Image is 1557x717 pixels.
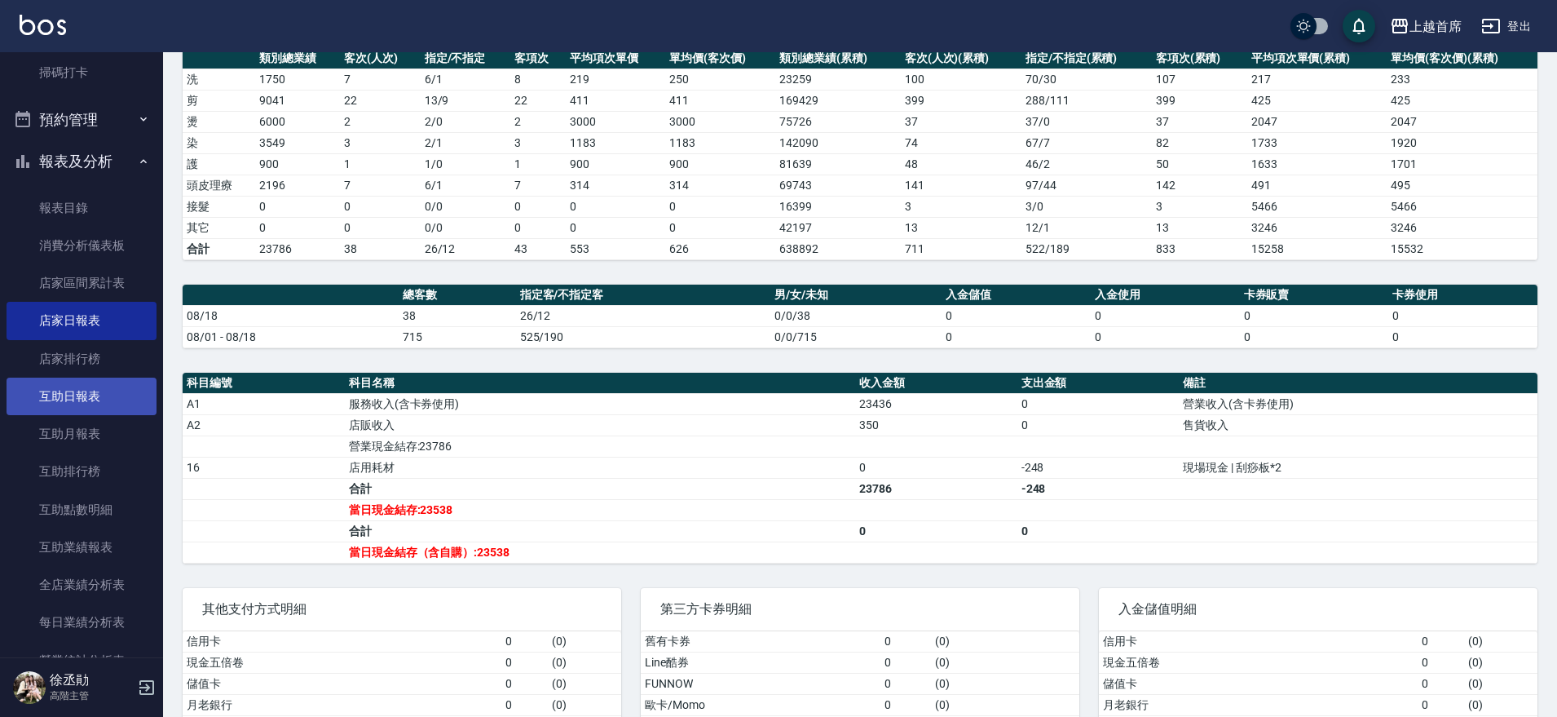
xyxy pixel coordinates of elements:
td: 0 [1017,414,1180,436]
a: 消費分析儀表板 [7,227,157,264]
td: 23786 [855,478,1017,499]
th: 平均項次單價 [566,48,665,69]
td: 0 [1091,326,1240,347]
td: 3549 [255,132,340,153]
td: 82 [1152,132,1247,153]
td: 900 [255,153,340,175]
th: 客次(人次) [340,48,421,69]
td: 0 [880,652,932,673]
td: ( 0 ) [931,694,1078,715]
table: a dense table [183,48,1537,260]
button: 登出 [1475,11,1537,42]
td: 900 [566,153,665,175]
td: 2047 [1247,111,1387,132]
td: -248 [1017,478,1180,499]
th: 總客數 [399,285,516,306]
td: ( 0 ) [931,673,1078,694]
span: 第三方卡券明細 [660,601,1060,617]
td: 38 [399,305,516,326]
td: 3 [510,132,566,153]
td: 219 [566,69,665,90]
td: 0 [1418,694,1465,715]
td: 歐卡/Momo [641,694,880,715]
td: 合計 [345,520,855,542]
td: 107 [1152,69,1247,90]
td: 0 [566,196,665,217]
td: 1750 [255,69,340,90]
td: 儲值卡 [1099,673,1418,694]
span: 入金儲值明細 [1118,601,1518,617]
table: a dense table [183,285,1537,348]
td: 715 [399,326,516,347]
td: 1633 [1247,153,1387,175]
td: 43 [510,238,566,259]
td: 店用耗材 [345,457,855,478]
td: 69743 [775,175,900,196]
a: 每日業績分析表 [7,604,157,641]
th: 備註 [1179,373,1537,394]
td: 495 [1387,175,1537,196]
td: 0 [501,652,549,673]
td: 1701 [1387,153,1537,175]
th: 指定/不指定(累積) [1021,48,1152,69]
td: 217 [1247,69,1387,90]
a: 互助業績報表 [7,529,157,566]
td: 0 [1017,520,1180,542]
td: 833 [1152,238,1247,259]
td: 8 [510,69,566,90]
td: 42197 [775,217,900,238]
td: 當日現金結存（含自購）:23538 [345,542,855,563]
td: 服務收入(含卡券使用) [345,393,855,414]
td: 97 / 44 [1021,175,1152,196]
td: 1733 [1247,132,1387,153]
td: 剪 [183,90,255,111]
td: 燙 [183,111,255,132]
td: 46 / 2 [1021,153,1152,175]
td: 525/190 [516,326,771,347]
th: 男/女/未知 [770,285,942,306]
td: 411 [665,90,775,111]
td: A2 [183,414,345,436]
td: FUNNOW [641,673,880,694]
td: 553 [566,238,665,259]
td: 7 [340,175,421,196]
th: 卡券販賣 [1240,285,1389,306]
a: 掃碼打卡 [7,54,157,91]
td: 0 [1388,326,1537,347]
a: 報表目錄 [7,189,157,227]
td: 2047 [1387,111,1537,132]
td: 月老銀行 [1099,694,1418,715]
button: 預約管理 [7,99,157,141]
td: 425 [1387,90,1537,111]
td: ( 0 ) [548,652,621,673]
td: 81639 [775,153,900,175]
td: 67 / 7 [1021,132,1152,153]
td: 23436 [855,393,1017,414]
td: 營業收入(含卡券使用) [1179,393,1537,414]
td: 0 [1091,305,1240,326]
td: 169429 [775,90,900,111]
td: 16399 [775,196,900,217]
th: 支出金額 [1017,373,1180,394]
td: 141 [901,175,1021,196]
td: 15532 [1387,238,1537,259]
td: 08/01 - 08/18 [183,326,399,347]
td: 7 [340,69,421,90]
td: 0 / 0 [421,217,511,238]
td: 23259 [775,69,900,90]
td: 現金五倍卷 [1099,652,1418,673]
td: 75726 [775,111,900,132]
td: 現場現金 | 刮痧板*2 [1179,457,1537,478]
td: 900 [665,153,775,175]
td: 288 / 111 [1021,90,1152,111]
td: 0 [855,520,1017,542]
td: 26/12 [516,305,771,326]
td: 3000 [566,111,665,132]
th: 單均價(客次價)(累積) [1387,48,1537,69]
td: 7 [510,175,566,196]
td: 9041 [255,90,340,111]
td: 350 [855,414,1017,436]
td: 1920 [1387,132,1537,153]
td: 314 [665,175,775,196]
div: 上越首席 [1409,16,1462,37]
